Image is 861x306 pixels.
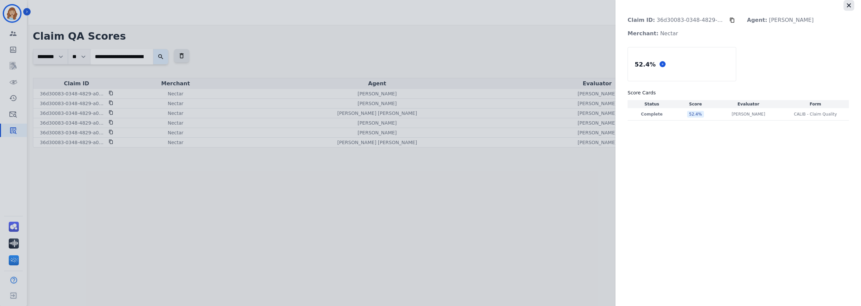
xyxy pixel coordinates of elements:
strong: Merchant: [628,30,659,37]
strong: Claim ID: [628,17,655,23]
p: [PERSON_NAME] [742,13,819,27]
p: 36d30083-0348-4829-a033-6e30a34d7952 [622,13,729,27]
th: Status [628,100,676,108]
div: 52.4 % [687,111,704,118]
p: Complete [629,112,675,117]
th: Score [676,100,715,108]
span: CALIB - Claim Quality [794,112,837,117]
div: 52.4 % [633,58,657,70]
h3: Score Cards [628,89,849,96]
th: Evaluator [715,100,782,108]
th: Form [782,100,849,108]
p: Nectar [622,27,683,40]
p: [PERSON_NAME] [732,112,765,117]
strong: Agent: [747,17,767,23]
